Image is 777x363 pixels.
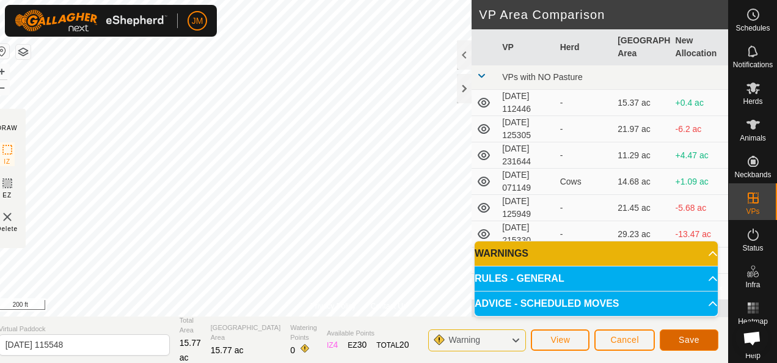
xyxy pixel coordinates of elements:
span: Infra [745,281,760,288]
td: [DATE] 125949 [497,195,555,221]
span: 20 [399,340,409,350]
span: WARNINGS [475,249,528,258]
td: +0.4 ac [671,90,728,116]
span: Notifications [733,61,773,68]
td: [DATE] 071149 [497,169,555,195]
span: Cancel [610,335,639,345]
span: VPs [746,208,759,215]
p-accordion-header: WARNINGS [475,241,718,266]
div: Open chat [735,321,768,354]
span: 0 [290,345,295,355]
span: Total Area [180,315,201,335]
a: Privacy Policy [310,301,356,312]
span: IZ [4,157,10,166]
th: [GEOGRAPHIC_DATA] Area [613,29,670,65]
button: View [531,329,589,351]
span: EZ [2,191,12,200]
span: RULES - GENERAL [475,274,564,284]
div: - [560,228,608,241]
span: 30 [357,340,367,350]
span: Warning [448,335,480,345]
div: - [560,202,608,215]
span: 4 [334,340,338,350]
span: Watering Points [290,323,317,343]
div: - [560,97,608,109]
td: [DATE] 112446 [497,90,555,116]
h2: VP Area Comparison [479,7,728,22]
td: 15.37 ac [613,90,670,116]
span: Available Points [327,328,409,339]
span: Help [745,352,761,359]
span: Status [742,244,763,252]
a: Contact Us [371,301,407,312]
th: VP [497,29,555,65]
div: TOTAL [376,339,409,351]
div: Cows [560,175,608,188]
span: VPs with NO Pasture [502,72,583,82]
td: 21.45 ac [613,195,670,221]
button: Save [660,329,718,351]
span: JM [192,15,203,28]
td: 29.23 ac [613,221,670,248]
td: +4.47 ac [671,142,728,169]
div: IZ [327,339,338,351]
th: Herd [555,29,613,65]
td: [DATE] 125305 [497,116,555,142]
span: Heatmap [738,318,768,325]
span: [GEOGRAPHIC_DATA] Area [211,323,281,343]
td: 11.29 ac [613,142,670,169]
td: 14.68 ac [613,169,670,195]
td: -13.47 ac [671,221,728,248]
td: +1.09 ac [671,169,728,195]
div: EZ [348,339,367,351]
p-accordion-header: ADVICE - SCHEDULED MOVES [475,291,718,316]
div: - [560,123,608,136]
td: -6.2 ac [671,116,728,142]
button: Cancel [594,329,655,351]
td: [DATE] 215330 [497,221,555,248]
span: 15.77 ac [211,345,244,355]
span: Animals [740,134,766,142]
td: [DATE] 231644 [497,142,555,169]
th: New Allocation [671,29,728,65]
span: View [550,335,570,345]
span: 15.77 ac [180,338,201,362]
span: Schedules [735,24,770,32]
td: -5.68 ac [671,195,728,221]
img: Gallagher Logo [15,10,167,32]
span: ADVICE - SCHEDULED MOVES [475,299,619,309]
p-accordion-header: RULES - GENERAL [475,266,718,291]
span: Neckbands [734,171,771,178]
span: Save [679,335,699,345]
div: - [560,149,608,162]
button: Map Layers [16,45,31,59]
span: Herds [743,98,762,105]
td: 21.97 ac [613,116,670,142]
